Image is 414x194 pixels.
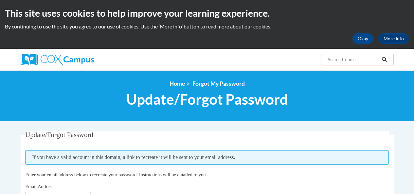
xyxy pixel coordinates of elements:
span: If you have a valid account in this domain, a link to recreate it will be sent to your email addr... [25,150,389,165]
button: Okay [352,33,373,44]
p: By continuing to use the site you agree to our use of cookies. Use the ‘More info’ button to read... [5,23,409,30]
a: Cox Campus [21,54,138,65]
span: Enter your email address below to recreate your password. Instructions will be emailed to you. [25,172,207,177]
span: Email Address [25,184,53,189]
span: Update/Forgot Password [25,131,93,139]
span: Update/Forgot Password [126,91,288,108]
a: More Info [378,33,409,44]
img: Cox Campus [21,54,94,65]
span: Forgot My Password [192,80,245,87]
input: Search Courses [327,56,379,63]
h2: This site uses cookies to help improve your learning experience. [5,7,409,20]
button: Search [379,56,389,63]
a: Home [170,80,185,87]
